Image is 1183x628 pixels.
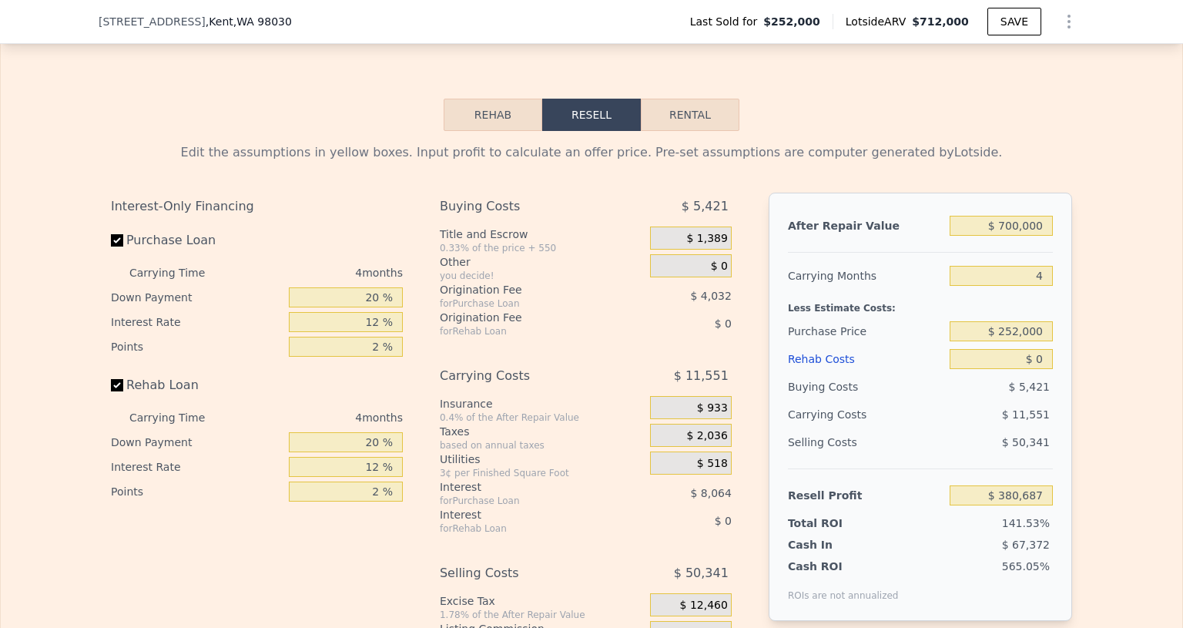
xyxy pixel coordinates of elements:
span: $ 8,064 [690,487,731,499]
span: Last Sold for [690,14,764,29]
div: for Purchase Loan [440,297,612,310]
div: Excise Tax [440,593,644,609]
span: $ 50,341 [674,559,729,587]
div: Origination Fee [440,310,612,325]
button: SAVE [987,8,1041,35]
div: Total ROI [788,515,884,531]
div: for Purchase Loan [440,495,612,507]
div: 4 months [236,405,403,430]
div: Carrying Costs [440,362,612,390]
div: Other [440,254,644,270]
span: $712,000 [912,15,969,28]
div: Interest Rate [111,310,283,334]
span: $ 12,460 [680,599,728,613]
div: 4 months [236,260,403,285]
div: Selling Costs [788,428,943,456]
div: Title and Escrow [440,227,644,242]
span: 141.53% [1002,517,1050,529]
span: $ 4,032 [690,290,731,302]
div: Insurance [440,396,644,411]
span: $ 518 [697,457,728,471]
div: Points [111,334,283,359]
span: 565.05% [1002,560,1050,573]
div: you decide! [440,270,644,282]
div: Utilities [440,452,644,467]
input: Purchase Loan [111,234,123,247]
div: 0.4% of the After Repair Value [440,411,644,424]
button: Resell [542,99,641,131]
span: , WA 98030 [233,15,292,28]
span: $ 0 [715,515,732,527]
span: $252,000 [763,14,820,29]
div: Carrying Time [129,405,230,430]
div: ROIs are not annualized [788,574,899,602]
div: Origination Fee [440,282,612,297]
div: Rehab Costs [788,345,943,373]
div: Carrying Time [129,260,230,285]
div: Carrying Months [788,262,943,290]
span: $ 11,551 [674,362,729,390]
span: $ 2,036 [686,429,727,443]
div: Down Payment [111,430,283,455]
span: $ 67,372 [1002,539,1050,551]
div: Interest-Only Financing [111,193,403,220]
div: Edit the assumptions in yellow boxes. Input profit to calculate an offer price. Pre-set assumptio... [111,143,1072,162]
div: After Repair Value [788,212,943,240]
span: $ 933 [697,401,728,415]
div: Purchase Price [788,317,943,345]
span: $ 11,551 [1002,408,1050,421]
div: Carrying Costs [788,401,884,428]
div: 1.78% of the After Repair Value [440,609,644,621]
div: Buying Costs [788,373,943,401]
span: $ 0 [711,260,728,274]
span: Lotside ARV [846,14,912,29]
span: [STREET_ADDRESS] [99,14,206,29]
span: $ 0 [715,317,732,330]
button: Show Options [1054,6,1084,37]
div: Interest Rate [111,455,283,479]
div: Taxes [440,424,644,439]
div: Points [111,479,283,504]
div: Resell Profit [788,482,943,509]
div: Interest [440,507,612,522]
div: Selling Costs [440,559,612,587]
div: Less Estimate Costs: [788,290,1053,317]
div: Down Payment [111,285,283,310]
input: Rehab Loan [111,379,123,391]
button: Rental [641,99,739,131]
span: $ 5,421 [682,193,729,220]
div: Buying Costs [440,193,612,220]
span: $ 5,421 [1009,381,1050,393]
div: Cash In [788,537,884,552]
span: $ 1,389 [686,232,727,246]
div: 3¢ per Finished Square Foot [440,467,644,479]
span: $ 50,341 [1002,436,1050,448]
label: Purchase Loan [111,227,283,254]
div: for Rehab Loan [440,325,612,338]
button: Rehab [444,99,542,131]
label: Rehab Loan [111,371,283,399]
span: , Kent [206,14,292,29]
div: Interest [440,479,612,495]
div: for Rehab Loan [440,522,612,535]
div: based on annual taxes [440,439,644,452]
div: 0.33% of the price + 550 [440,242,644,254]
div: Cash ROI [788,559,899,574]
